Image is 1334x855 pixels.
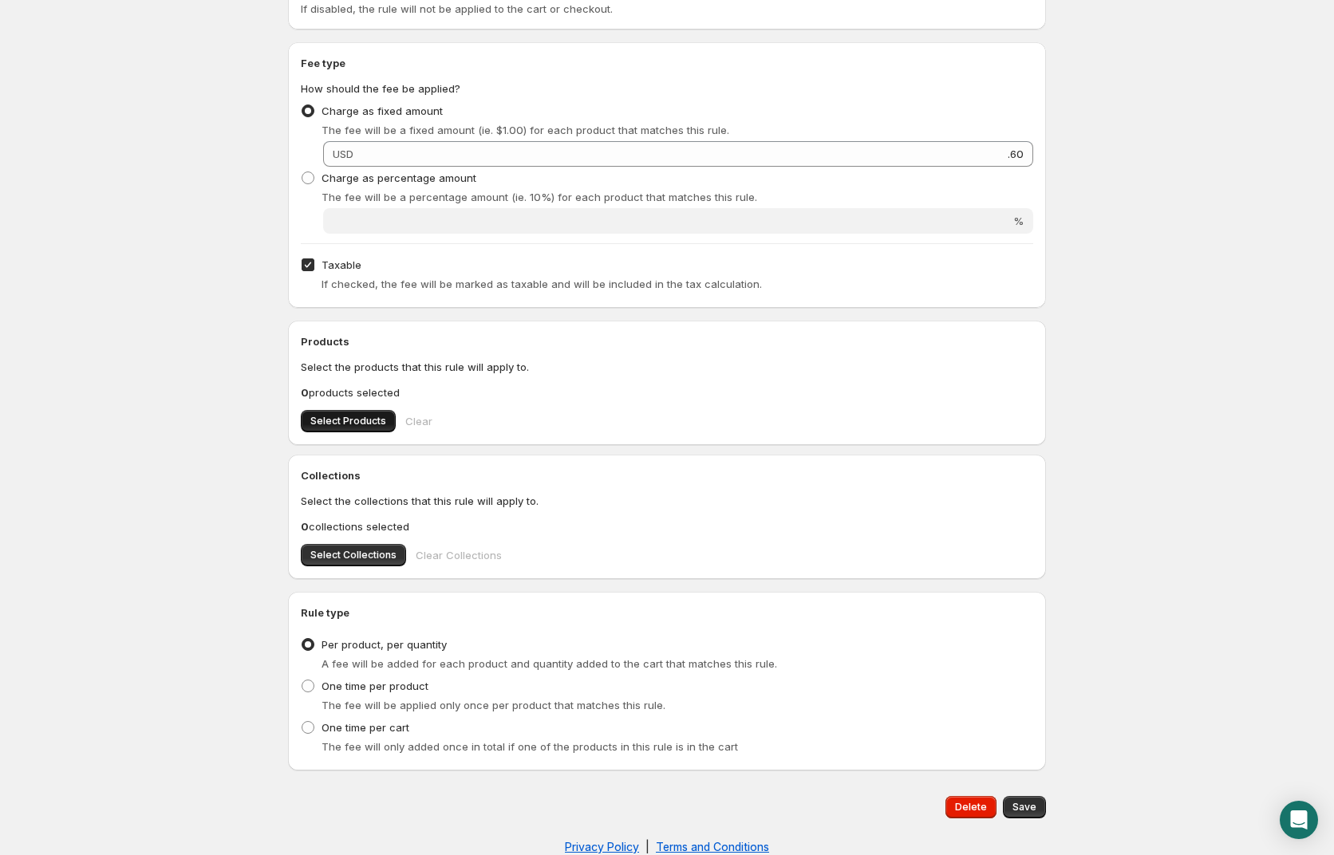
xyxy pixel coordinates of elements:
span: One time per product [322,680,428,692]
span: Save [1012,801,1036,814]
b: 0 [301,520,309,533]
h2: Rule type [301,605,1033,621]
span: A fee will be added for each product and quantity added to the cart that matches this rule. [322,657,777,670]
span: How should the fee be applied? [301,82,460,95]
span: One time per cart [322,721,409,734]
div: Open Intercom Messenger [1280,801,1318,839]
span: % [1013,215,1024,227]
p: collections selected [301,518,1033,534]
a: Terms and Conditions [656,840,769,853]
p: Select the products that this rule will apply to. [301,359,1033,375]
span: USD [333,148,353,160]
button: Select Products [301,410,396,432]
span: Per product, per quantity [322,638,447,651]
h2: Products [301,333,1033,349]
span: Select Products [310,415,386,427]
h2: Fee type [301,55,1033,71]
b: 0 [301,386,309,399]
span: | [645,840,649,853]
button: Delete [945,796,997,818]
span: Charge as percentage amount [322,171,476,184]
span: Select Collections [310,549,397,561]
span: Delete [955,801,987,814]
h2: Collections [301,467,1033,483]
p: products selected [301,384,1033,400]
span: If disabled, the rule will not be applied to the cart or checkout. [301,2,613,15]
p: The fee will be a percentage amount (ie. 10%) for each product that matches this rule. [322,189,1033,205]
span: Taxable [322,258,361,271]
button: Save [1003,796,1046,818]
span: If checked, the fee will be marked as taxable and will be included in the tax calculation. [322,278,762,290]
button: Select Collections [301,544,406,566]
span: The fee will be applied only once per product that matches this rule. [322,699,665,711]
a: Privacy Policy [565,840,639,853]
span: Charge as fixed amount [322,104,443,117]
span: The fee will be a fixed amount (ie. $1.00) for each product that matches this rule. [322,124,729,136]
p: Select the collections that this rule will apply to. [301,493,1033,509]
span: The fee will only added once in total if one of the products in this rule is in the cart [322,740,738,753]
